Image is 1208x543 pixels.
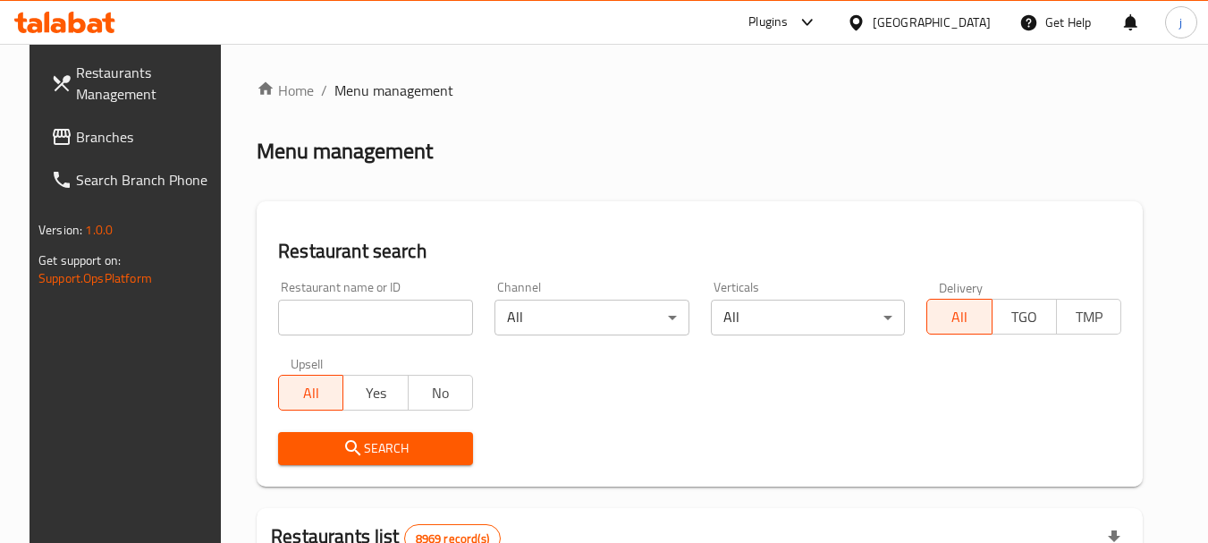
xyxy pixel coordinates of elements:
[278,238,1121,265] h2: Restaurant search
[278,432,473,465] button: Search
[38,249,121,272] span: Get support on:
[1064,304,1114,330] span: TMP
[76,62,217,105] span: Restaurants Management
[351,380,401,406] span: Yes
[38,267,152,290] a: Support.OpsPlatform
[1000,304,1050,330] span: TGO
[873,13,991,32] div: [GEOGRAPHIC_DATA]
[926,299,992,335] button: All
[37,158,232,201] a: Search Branch Phone
[711,300,906,335] div: All
[321,80,327,101] li: /
[76,126,217,148] span: Branches
[38,218,82,242] span: Version:
[37,51,232,115] a: Restaurants Management
[934,304,984,330] span: All
[334,80,453,101] span: Menu management
[257,80,314,101] a: Home
[286,380,336,406] span: All
[408,375,473,411] button: No
[76,169,217,191] span: Search Branch Phone
[278,300,473,335] input: Search for restaurant name or ID..
[85,218,113,242] span: 1.0.0
[748,12,788,33] div: Plugins
[494,300,689,335] div: All
[292,437,459,460] span: Search
[257,137,433,165] h2: Menu management
[416,380,466,406] span: No
[992,299,1057,335] button: TGO
[257,80,1143,101] nav: breadcrumb
[342,375,408,411] button: Yes
[278,375,343,411] button: All
[1056,299,1121,335] button: TMP
[291,357,324,369] label: Upsell
[939,281,984,293] label: Delivery
[1179,13,1182,32] span: j
[37,115,232,158] a: Branches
